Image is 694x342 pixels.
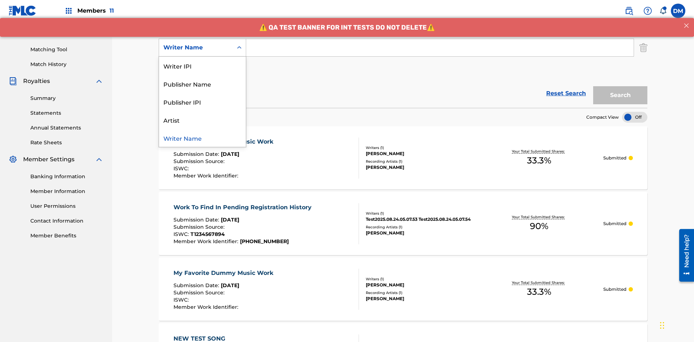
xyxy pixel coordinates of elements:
div: Writers ( 1 ) [366,211,475,216]
span: Submission Date : [173,151,221,157]
div: Publisher Name [159,75,246,93]
a: Contact Information [30,217,103,225]
div: [PERSON_NAME] [366,150,475,157]
div: Recording Artists ( 1 ) [366,290,475,295]
a: Reset Search [543,85,590,101]
a: User Permissions [30,202,103,210]
span: ISWC : [173,231,190,237]
span: [DATE] [221,216,239,223]
span: Member Work Identifier : [173,238,240,245]
a: Public Search [622,4,636,18]
div: Writer Name [159,129,246,147]
p: Your Total Submitted Shares: [512,280,566,285]
a: Member Benefits [30,232,103,240]
a: Matching Tool [30,46,103,53]
div: Test2025.08.24.05.07.53 Test2025.08.24.05.07.54 [366,216,475,223]
span: Royalties [23,77,50,85]
span: Member Work Identifier : [173,304,240,310]
span: ISWC : [173,297,190,303]
span: Submission Source : [173,289,226,296]
span: Submission Source : [173,158,226,165]
span: Members [77,6,114,15]
a: Rate Sheets [30,139,103,146]
span: Submission Source : [173,224,226,230]
span: 11 [110,7,114,14]
img: Delete Criterion [639,39,647,57]
div: Writers ( 1 ) [366,276,475,282]
img: search [625,6,633,15]
span: Member Settings [23,155,74,164]
iframe: Chat Widget [658,307,694,342]
div: My Favorite Dummy Music Work [173,269,277,277]
img: MLC Logo [9,5,37,16]
a: My Favorite Dummy Music WorkSubmission Date:[DATE]Submission Source:ISWC:Member Work Identifier:W... [159,258,647,321]
p: Your Total Submitted Shares: [512,149,566,154]
a: Match History [30,61,103,68]
span: Member Work Identifier : [173,172,240,179]
span: T1234567894 [190,231,225,237]
div: [PERSON_NAME] [366,282,475,288]
a: Summary [30,95,103,102]
div: Writer IPI [159,57,246,75]
div: Recording Artists ( 1 ) [366,159,475,164]
p: Your Total Submitted Shares: [512,214,566,220]
span: ISWC : [173,165,190,172]
div: User Menu [671,4,685,18]
a: Statements [30,109,103,117]
div: Notifications [659,7,667,14]
span: Submission Date : [173,216,221,223]
img: expand [95,155,103,164]
a: Work To Find In Pending Registration HistorySubmission Date:[DATE]Submission Source:ISWC:T1234567... [159,192,647,255]
span: Compact View [586,114,619,120]
span: [DATE] [221,151,239,157]
span: 33.3 % [527,154,551,167]
span: 33.3 % [527,285,551,298]
img: Member Settings [9,155,17,164]
a: Member Information [30,188,103,195]
a: My Favorite Dummy Music WorkSubmission Date:[DATE]Submission Source:ISWC:Member Work Identifier:W... [159,126,647,189]
span: Submission Date : [173,282,221,289]
div: [PERSON_NAME] [366,230,475,236]
span: [DATE] [221,282,239,289]
div: Writers ( 1 ) [366,145,475,150]
p: Submitted [603,220,626,227]
a: Annual Statements [30,124,103,132]
div: Drag [660,315,664,336]
div: Work To Find In Pending Registration History [173,203,315,212]
p: Submitted [603,155,626,161]
div: Writer Name [163,43,228,52]
p: Submitted [603,286,626,293]
div: Publisher IPI [159,93,246,111]
span: 90 % [530,220,548,233]
img: Royalties [9,77,17,85]
img: Top Rightsholders [64,6,73,15]
img: expand [95,77,103,85]
span: ⚠️ QA TEST BANNER FOR INT TESTS DO NOT DELETE⚠️ [259,5,435,13]
div: Artist [159,111,246,129]
span: [PHONE_NUMBER] [240,238,289,245]
img: help [643,6,652,15]
a: Banking Information [30,173,103,180]
div: Help [641,4,655,18]
div: Recording Artists ( 1 ) [366,224,475,230]
div: [PERSON_NAME] [366,295,475,302]
div: [PERSON_NAME] [366,164,475,171]
iframe: Resource Center [674,226,694,285]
